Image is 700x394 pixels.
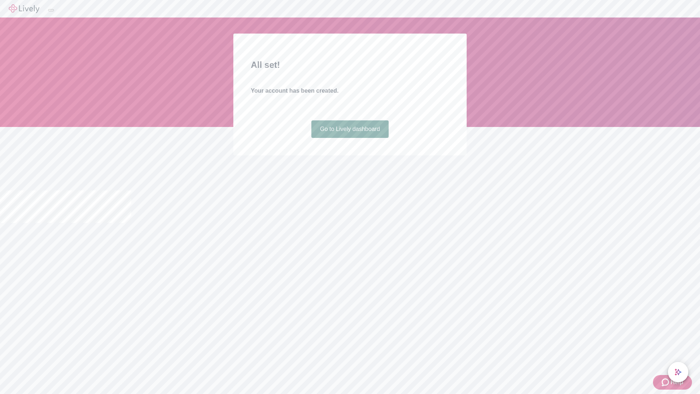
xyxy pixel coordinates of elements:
[9,4,39,13] img: Lively
[662,378,670,387] svg: Zendesk support icon
[653,375,692,390] button: Zendesk support iconHelp
[668,362,688,382] button: chat
[48,9,54,11] button: Log out
[674,368,682,376] svg: Lively AI Assistant
[670,378,683,387] span: Help
[311,120,389,138] a: Go to Lively dashboard
[251,86,449,95] h4: Your account has been created.
[251,58,449,72] h2: All set!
